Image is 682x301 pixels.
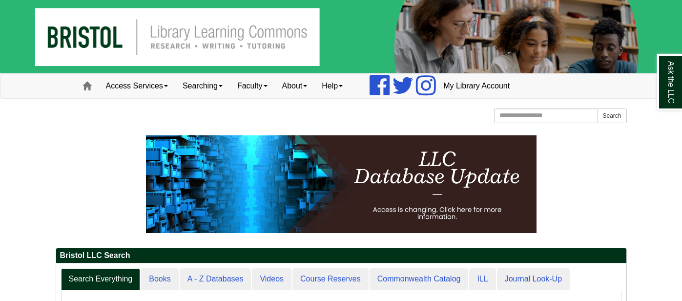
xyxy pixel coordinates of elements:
[141,268,178,290] a: Books
[597,108,626,123] button: Search
[370,268,469,290] a: Commonwealth Catalog
[146,135,537,233] img: HTML tutorial
[469,268,496,290] a: ILL
[252,268,291,290] a: Videos
[314,74,350,98] a: Help
[230,74,275,98] a: Faculty
[175,74,230,98] a: Searching
[436,74,517,98] a: My Library Account
[56,248,626,263] h2: Bristol LLC Search
[180,268,251,290] a: A - Z Databases
[275,74,315,98] a: About
[292,268,369,290] a: Course Reserves
[61,268,141,290] a: Search Everything
[99,74,175,98] a: Access Services
[497,268,570,290] a: Journal Look-Up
